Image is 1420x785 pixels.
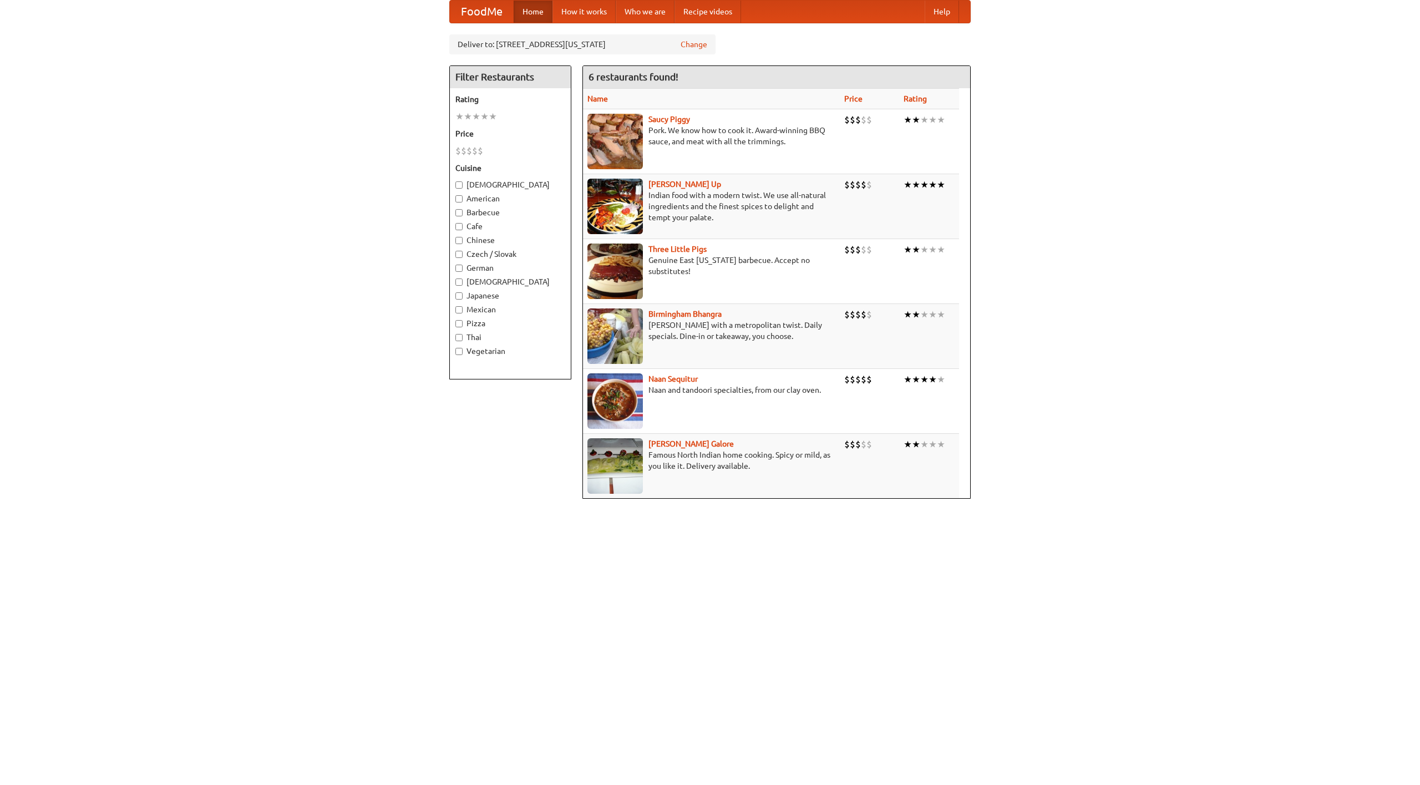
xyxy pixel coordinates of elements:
[616,1,674,23] a: Who we are
[455,306,463,313] input: Mexican
[455,145,461,157] li: $
[455,265,463,272] input: German
[648,245,707,254] b: Three Little Pigs
[587,125,835,147] p: Pork. We know how to cook it. Award-winning BBQ sauce, and meat with all the trimmings.
[850,244,855,256] li: $
[587,438,643,494] img: currygalore.jpg
[455,195,463,202] input: American
[455,251,463,258] input: Czech / Slovak
[587,384,835,396] p: Naan and tandoori specialties, from our clay oven.
[466,145,472,157] li: $
[478,145,483,157] li: $
[587,255,835,277] p: Genuine East [US_STATE] barbecue. Accept no substitutes!
[455,290,565,301] label: Japanese
[904,373,912,386] li: ★
[648,374,698,383] b: Naan Sequitur
[455,332,565,343] label: Thai
[844,94,863,103] a: Price
[920,179,929,191] li: ★
[844,308,850,321] li: $
[648,310,722,318] a: Birmingham Bhangra
[455,223,463,230] input: Cafe
[455,292,463,300] input: Japanese
[449,34,716,54] div: Deliver to: [STREET_ADDRESS][US_STATE]
[480,110,489,123] li: ★
[937,244,945,256] li: ★
[648,115,690,124] b: Saucy Piggy
[904,179,912,191] li: ★
[587,308,643,364] img: bhangra.jpg
[850,179,855,191] li: $
[855,179,861,191] li: $
[587,320,835,342] p: [PERSON_NAME] with a metropolitan twist. Daily specials. Dine-in or takeaway, you choose.
[844,179,850,191] li: $
[850,438,855,450] li: $
[455,348,463,355] input: Vegetarian
[861,373,866,386] li: $
[855,438,861,450] li: $
[455,278,463,286] input: [DEMOGRAPHIC_DATA]
[455,128,565,139] h5: Price
[929,373,937,386] li: ★
[937,438,945,450] li: ★
[912,373,920,386] li: ★
[855,244,861,256] li: $
[681,39,707,50] a: Change
[455,235,565,246] label: Chinese
[648,180,721,189] a: [PERSON_NAME] Up
[648,439,734,448] a: [PERSON_NAME] Galore
[850,114,855,126] li: $
[844,438,850,450] li: $
[929,244,937,256] li: ★
[674,1,741,23] a: Recipe videos
[455,110,464,123] li: ★
[455,318,565,329] label: Pizza
[587,244,643,299] img: littlepigs.jpg
[455,334,463,341] input: Thai
[929,179,937,191] li: ★
[455,181,463,189] input: [DEMOGRAPHIC_DATA]
[587,114,643,169] img: saucy.jpg
[455,94,565,105] h5: Rating
[455,179,565,190] label: [DEMOGRAPHIC_DATA]
[866,438,872,450] li: $
[912,308,920,321] li: ★
[929,308,937,321] li: ★
[855,114,861,126] li: $
[455,304,565,315] label: Mexican
[937,114,945,126] li: ★
[464,110,472,123] li: ★
[472,145,478,157] li: $
[514,1,552,23] a: Home
[587,179,643,234] img: curryup.jpg
[925,1,959,23] a: Help
[844,373,850,386] li: $
[455,207,565,218] label: Barbecue
[929,114,937,126] li: ★
[855,373,861,386] li: $
[587,373,643,429] img: naansequitur.jpg
[937,179,945,191] li: ★
[920,308,929,321] li: ★
[904,308,912,321] li: ★
[587,190,835,223] p: Indian food with a modern twist. We use all-natural ingredients and the finest spices to delight ...
[587,449,835,472] p: Famous North Indian home cooking. Spicy or mild, as you like it. Delivery available.
[455,249,565,260] label: Czech / Slovak
[861,244,866,256] li: $
[861,179,866,191] li: $
[912,438,920,450] li: ★
[861,114,866,126] li: $
[866,373,872,386] li: $
[461,145,466,157] li: $
[455,209,463,216] input: Barbecue
[920,438,929,450] li: ★
[920,373,929,386] li: ★
[904,94,927,103] a: Rating
[455,346,565,357] label: Vegetarian
[904,244,912,256] li: ★
[866,114,872,126] li: $
[450,66,571,88] h4: Filter Restaurants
